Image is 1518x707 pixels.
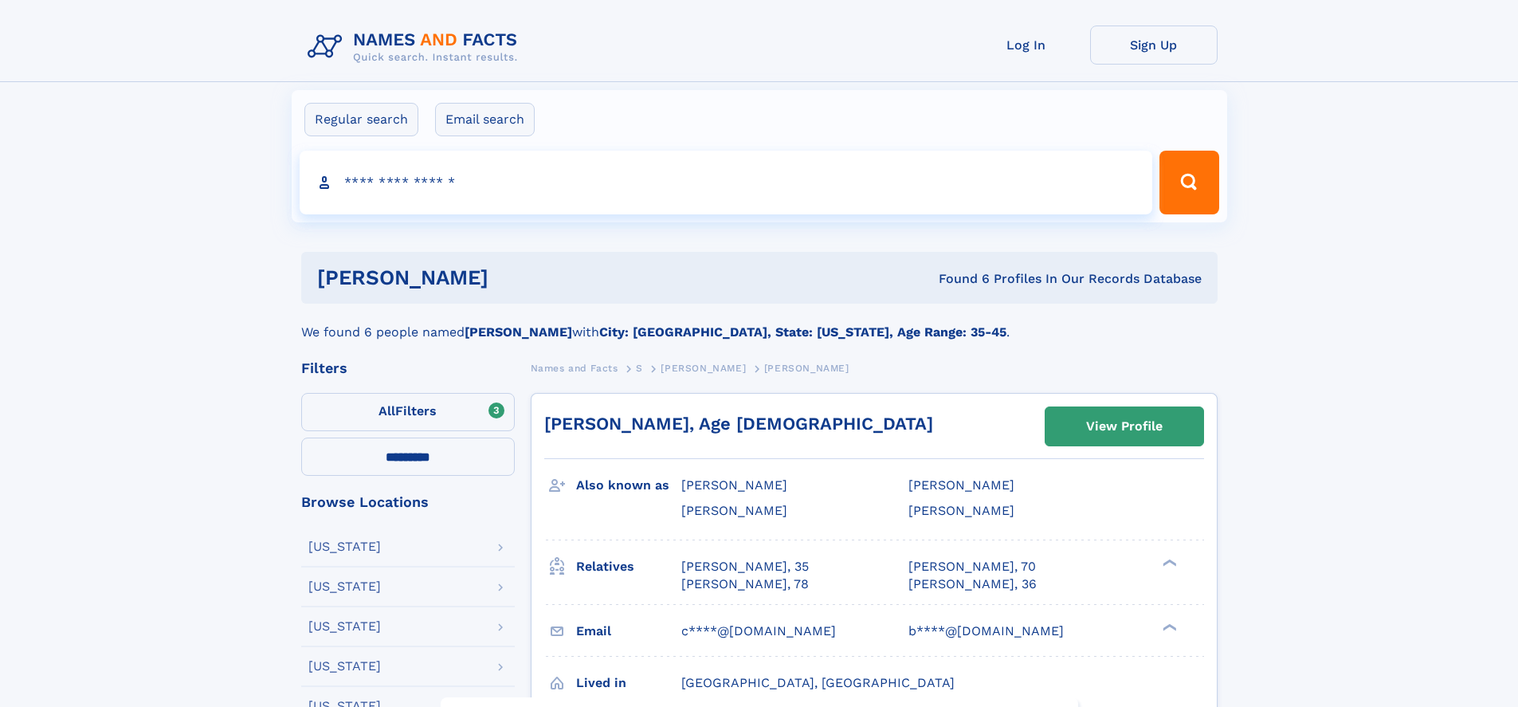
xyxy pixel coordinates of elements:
[531,358,618,378] a: Names and Facts
[300,151,1153,214] input: search input
[681,503,787,518] span: [PERSON_NAME]
[576,670,681,697] h3: Lived in
[1159,622,1178,632] div: ❯
[908,575,1037,593] a: [PERSON_NAME], 36
[963,26,1090,65] a: Log In
[908,477,1014,493] span: [PERSON_NAME]
[317,268,714,288] h1: [PERSON_NAME]
[435,103,535,136] label: Email search
[379,403,395,418] span: All
[636,363,643,374] span: S
[599,324,1006,340] b: City: [GEOGRAPHIC_DATA], State: [US_STATE], Age Range: 35-45
[1086,408,1163,445] div: View Profile
[661,358,746,378] a: [PERSON_NAME]
[661,363,746,374] span: [PERSON_NAME]
[1159,557,1178,568] div: ❯
[301,495,515,509] div: Browse Locations
[681,675,955,690] span: [GEOGRAPHIC_DATA], [GEOGRAPHIC_DATA]
[308,540,381,553] div: [US_STATE]
[681,575,809,593] a: [PERSON_NAME], 78
[681,558,809,575] a: [PERSON_NAME], 35
[301,393,515,431] label: Filters
[301,361,515,375] div: Filters
[908,503,1014,518] span: [PERSON_NAME]
[681,477,787,493] span: [PERSON_NAME]
[576,472,681,499] h3: Also known as
[301,304,1218,342] div: We found 6 people named with .
[1159,151,1218,214] button: Search Button
[764,363,849,374] span: [PERSON_NAME]
[908,558,1036,575] a: [PERSON_NAME], 70
[308,580,381,593] div: [US_STATE]
[304,103,418,136] label: Regular search
[1090,26,1218,65] a: Sign Up
[301,26,531,69] img: Logo Names and Facts
[1045,407,1203,446] a: View Profile
[576,618,681,645] h3: Email
[636,358,643,378] a: S
[308,660,381,673] div: [US_STATE]
[713,270,1202,288] div: Found 6 Profiles In Our Records Database
[544,414,933,434] a: [PERSON_NAME], Age [DEMOGRAPHIC_DATA]
[576,553,681,580] h3: Relatives
[465,324,572,340] b: [PERSON_NAME]
[308,620,381,633] div: [US_STATE]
